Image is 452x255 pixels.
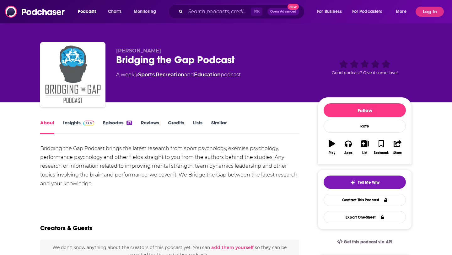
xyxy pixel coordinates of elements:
button: Follow [324,103,406,117]
div: Rate [324,120,406,133]
span: Podcasts [78,7,96,16]
span: Good podcast? Give it some love! [332,70,398,75]
button: Open AdvancedNew [267,8,299,15]
button: Bookmark [373,136,389,159]
div: 57 [126,121,132,125]
a: Reviews [141,120,159,134]
div: List [362,151,367,155]
img: Podchaser - Follow, Share and Rate Podcasts [5,6,65,18]
img: tell me why sparkle [350,180,355,185]
input: Search podcasts, credits, & more... [186,7,251,17]
h2: Creators & Guests [40,224,92,232]
span: For Business [317,7,342,16]
img: Bridging the Gap Podcast [41,43,104,106]
div: Apps [344,151,352,155]
div: Bridging the Gap Podcast brings the latest research from sport psychology, exercise psychology, p... [40,144,299,188]
a: Charts [104,7,125,17]
span: For Podcasters [352,7,382,16]
div: A weekly podcast [116,71,241,79]
button: Log In [416,7,444,17]
span: and [184,72,194,78]
div: Bookmark [374,151,389,155]
div: Good podcast? Give it some love! [318,48,412,87]
div: Search podcasts, credits, & more... [174,4,310,19]
a: Recreation [156,72,184,78]
button: Export One-Sheet [324,211,406,223]
span: , [155,72,156,78]
span: More [396,7,406,16]
span: New [288,4,299,10]
a: About [40,120,54,134]
button: open menu [129,7,164,17]
span: Tell Me Why [358,180,379,185]
button: Play [324,136,340,159]
a: Lists [193,120,202,134]
a: Sports [138,72,155,78]
a: InsightsPodchaser Pro [63,120,94,134]
span: ⌘ K [251,8,262,16]
a: Education [194,72,221,78]
a: Episodes57 [103,120,132,134]
button: open menu [391,7,414,17]
a: Similar [211,120,227,134]
button: tell me why sparkleTell Me Why [324,176,406,189]
img: Podchaser Pro [83,121,94,126]
button: Apps [340,136,356,159]
span: Monitoring [134,7,156,16]
button: open menu [73,7,105,17]
a: Get this podcast via API [332,234,397,250]
button: open menu [348,7,391,17]
button: add them yourself [211,245,254,250]
div: Play [329,151,335,155]
div: Share [393,151,402,155]
a: Credits [168,120,184,134]
a: Contact This Podcast [324,194,406,206]
span: [PERSON_NAME] [116,48,161,54]
span: Open Advanced [270,10,296,13]
span: Charts [108,7,121,16]
span: Get this podcast via API [344,239,392,245]
button: Share [390,136,406,159]
button: List [357,136,373,159]
button: open menu [313,7,350,17]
